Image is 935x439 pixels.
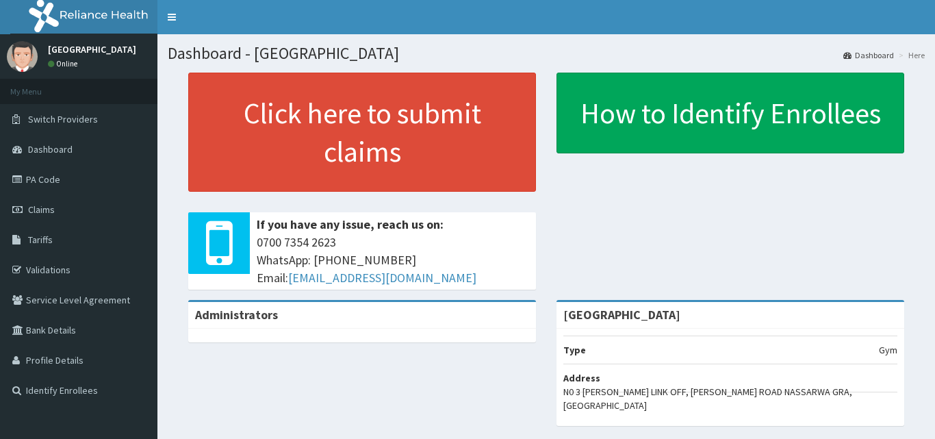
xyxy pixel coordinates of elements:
p: Gym [879,343,897,357]
strong: [GEOGRAPHIC_DATA] [563,307,680,323]
span: Tariffs [28,234,53,246]
span: Dashboard [28,143,73,155]
p: [GEOGRAPHIC_DATA] [48,45,136,54]
span: 0700 7354 2623 WhatsApp: [PHONE_NUMBER] Email: [257,234,529,286]
b: Administrators [195,307,278,323]
a: Click here to submit claims [188,73,536,192]
h1: Dashboard - [GEOGRAPHIC_DATA] [168,45,925,62]
b: If you have any issue, reach us on: [257,216,444,232]
b: Address [563,372,600,384]
img: User Image [7,41,38,72]
a: Dashboard [843,49,894,61]
span: Switch Providers [28,113,98,125]
a: [EMAIL_ADDRESS][DOMAIN_NAME] [288,270,476,286]
a: How to Identify Enrollees [556,73,904,153]
a: Online [48,59,81,68]
span: Claims [28,203,55,216]
p: N0 3 [PERSON_NAME] LINK OFF, [PERSON_NAME] ROAD NASSARWA GRA, [GEOGRAPHIC_DATA] [563,385,897,412]
b: Type [563,344,586,356]
li: Here [895,49,925,61]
